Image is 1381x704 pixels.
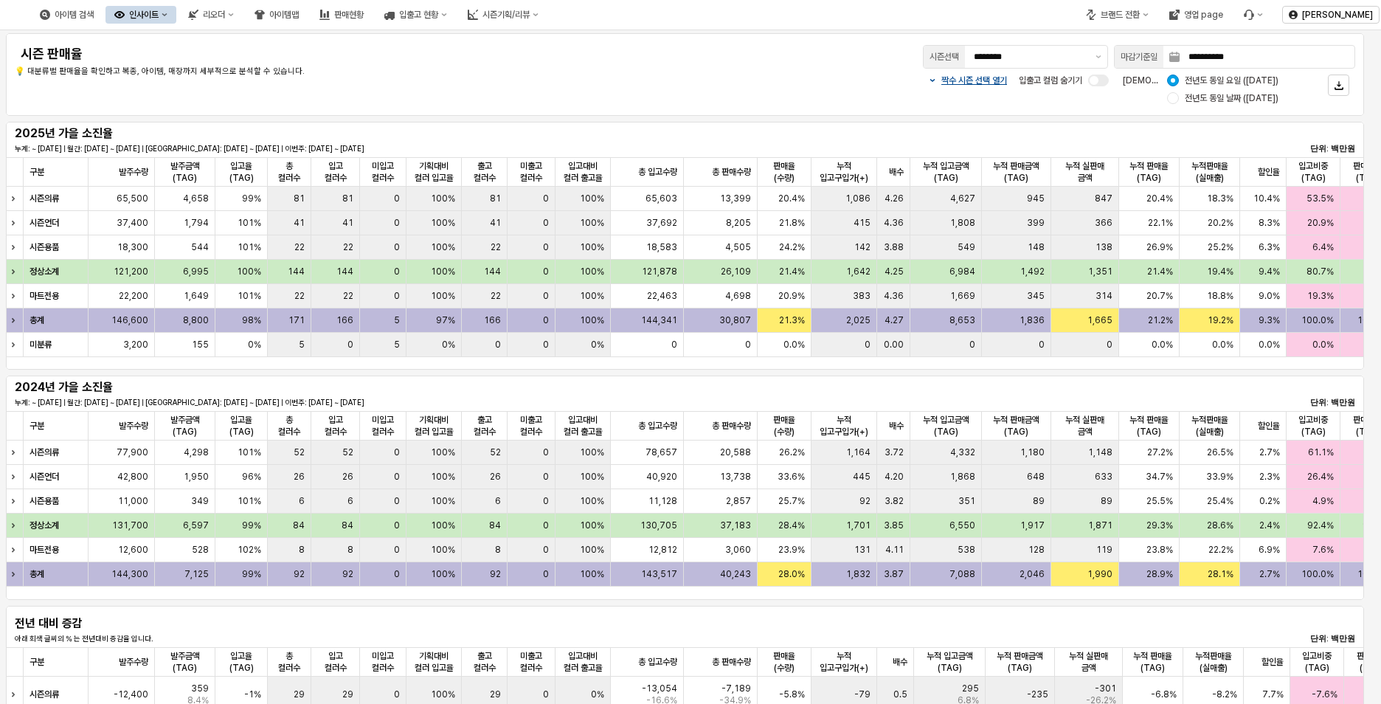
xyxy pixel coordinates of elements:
[1160,6,1232,24] button: 영업 page
[1307,290,1334,302] span: 19.3%
[161,650,209,674] span: 발주금액(TAG)
[958,241,975,253] span: 549
[854,241,871,253] span: 142
[580,241,604,253] span: 100%
[299,339,305,351] span: 5
[721,266,751,277] span: 26,109
[238,446,261,458] span: 101%
[394,266,400,277] span: 0
[561,414,604,438] span: 입고대비 컬러 출고율
[6,441,25,464] div: Expand row
[513,414,549,438] span: 미출고 컬러수
[1312,241,1334,253] span: 6.4%
[30,420,44,432] span: 구분
[111,314,148,326] span: 146,600
[30,656,44,668] span: 구분
[221,414,261,438] span: 입고율(TAG)
[55,10,94,20] div: 아이템 검색
[1125,414,1173,438] span: 누적 판매율(TAG)
[1259,217,1280,229] span: 8.3%
[288,266,305,277] span: 144
[1292,160,1334,184] span: 입고비중(TAG)
[712,166,751,178] span: 총 판매수량
[950,290,975,302] span: 1,669
[1019,75,1082,86] span: 입출고 컬럼 숨기기
[30,242,59,252] strong: 시즌용품
[645,193,677,204] span: 65,603
[580,266,604,277] span: 100%
[1027,290,1045,302] span: 345
[1244,396,1355,409] p: 단위: 백만원
[1121,49,1157,64] div: 마감기준일
[242,314,261,326] span: 98%
[1261,656,1284,668] span: 할인율
[15,143,908,154] p: 누계: ~ [DATE] | 월간: [DATE] ~ [DATE] | [GEOGRAPHIC_DATA]: [DATE] ~ [DATE] | 이번주: [DATE] ~ [DATE]
[6,284,25,308] div: Expand row
[1207,290,1233,302] span: 18.8%
[1253,193,1280,204] span: 10.4%
[30,291,59,301] strong: 마트전용
[238,290,261,302] span: 101%
[1096,290,1112,302] span: 314
[394,193,400,204] span: 0
[1125,160,1173,184] span: 누적 판매율(TAG)
[1148,314,1173,326] span: 21.2%
[561,160,604,184] span: 입고대비 컬러 출고율
[179,6,243,24] div: 리오더
[6,260,25,283] div: Expand row
[468,160,501,184] span: 출고 컬러수
[1259,241,1280,253] span: 6.3%
[294,193,305,204] span: 81
[6,333,25,356] div: Expand row
[6,514,25,537] div: Expand row
[343,241,353,253] span: 22
[1235,6,1272,24] div: Menu item 6
[1208,314,1233,326] span: 19.2%
[274,414,305,438] span: 총 컬러수
[941,75,1007,86] p: 짝수 시즌 선택 열기
[184,217,209,229] span: 1,794
[203,10,225,20] div: 리오더
[431,217,455,229] span: 100%
[1077,6,1157,24] button: 브랜드 전환
[930,49,959,64] div: 시즌선택
[1129,650,1177,674] span: 누적 판매율(TAG)
[311,6,373,24] button: 판매현황
[580,314,604,326] span: 100%
[641,314,677,326] span: 144,341
[431,241,455,253] span: 100%
[950,193,975,204] span: 4,627
[1147,266,1173,277] span: 21.4%
[988,414,1045,438] span: 누적 판매금액(TAG)
[543,290,549,302] span: 0
[1184,10,1223,20] div: 영업 page
[294,446,305,458] span: 52
[1087,314,1112,326] span: 1,665
[394,290,400,302] span: 0
[221,650,261,674] span: 입고율(TAG)
[543,314,549,326] span: 0
[1208,217,1233,229] span: 20.2%
[580,193,604,204] span: 100%
[884,290,904,302] span: 4.36
[15,126,238,141] h5: 2025년 가을 소진율
[1146,193,1173,204] span: 20.4%
[580,217,604,229] span: 100%
[117,446,148,458] span: 77,900
[893,656,907,668] span: 배수
[561,650,604,674] span: 입고대비 컬러 출고율
[1244,142,1355,155] p: 단위: 백만원
[459,6,547,24] button: 시즌기획/리뷰
[1028,241,1045,253] span: 148
[1258,420,1280,432] span: 할인율
[1123,75,1241,86] span: [DEMOGRAPHIC_DATA] 기준:
[192,339,209,351] span: 155
[1312,339,1334,351] span: 0.0%
[1306,193,1334,204] span: 53.5%
[817,650,871,674] span: 누적 입고구입가(+)
[366,160,400,184] span: 미입고 컬러수
[6,187,25,210] div: Expand row
[949,314,975,326] span: 8,653
[6,308,25,332] div: Expand row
